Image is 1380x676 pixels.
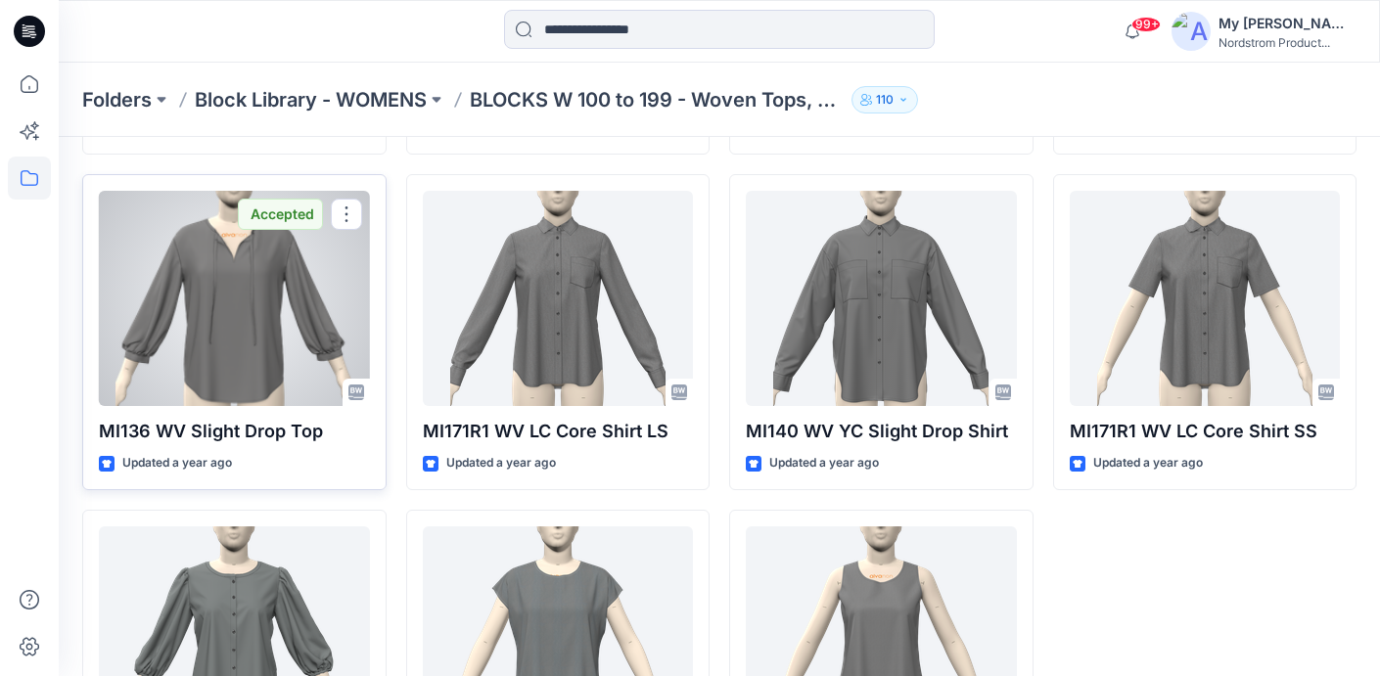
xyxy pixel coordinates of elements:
a: MI171R1 WV LC Core Shirt SS [1070,191,1341,406]
a: Folders [82,86,152,113]
a: MI136 WV Slight Drop Top [99,191,370,406]
button: 110 [851,86,918,113]
p: MI171R1 WV LC Core Shirt SS [1070,418,1341,445]
p: Updated a year ago [769,453,879,473]
span: 99+ [1131,17,1161,32]
div: My [PERSON_NAME] [1219,12,1356,35]
p: Updated a year ago [122,453,232,473]
p: BLOCKS W 100 to 199 - Woven Tops, Shirts, PJ Tops [470,86,844,113]
p: 110 [876,89,894,111]
div: Nordstrom Product... [1219,35,1356,50]
p: Updated a year ago [1093,453,1203,473]
p: Updated a year ago [446,453,556,473]
a: MI140 WV YC Slight Drop Shirt [746,191,1017,406]
a: Block Library - WOMENS [195,86,427,113]
p: MI136 WV Slight Drop Top [99,418,370,445]
p: MI140 WV YC Slight Drop Shirt [746,418,1017,445]
a: MI171R1 WV LC Core Shirt LS [423,191,694,406]
p: MI171R1 WV LC Core Shirt LS [423,418,694,445]
img: avatar [1172,12,1211,51]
